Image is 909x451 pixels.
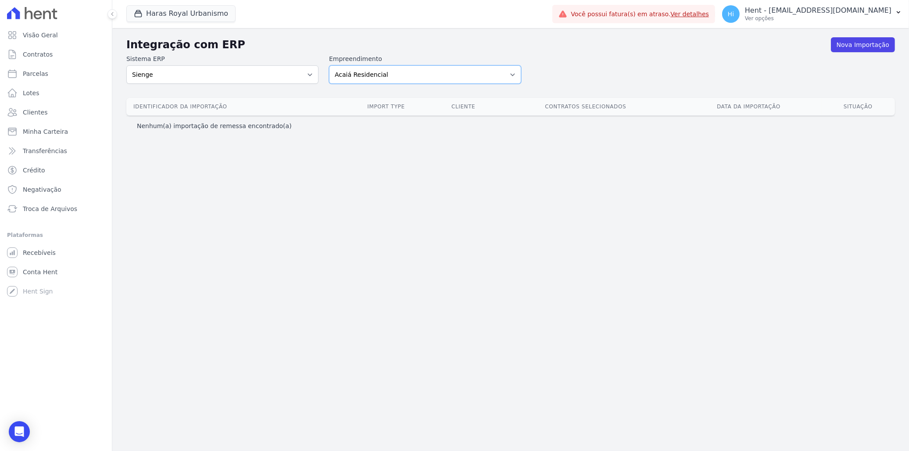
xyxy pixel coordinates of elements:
[23,89,39,97] span: Lotes
[137,122,292,130] p: Nenhum(a) importação de remessa encontrado(a)
[23,50,53,59] span: Contratos
[23,127,68,136] span: Minha Carteira
[126,5,236,22] button: Haras Royal Urbanismo
[23,147,67,155] span: Transferências
[831,37,895,52] a: Nova Importação
[571,10,709,19] span: Você possui fatura(s) em atraso.
[676,98,821,115] th: Data da Importação
[23,248,56,257] span: Recebíveis
[745,6,891,15] p: Hent - [EMAIL_ADDRESS][DOMAIN_NAME]
[728,11,734,17] span: Hi
[4,263,108,281] a: Conta Hent
[9,421,30,442] div: Open Intercom Messenger
[4,104,108,121] a: Clientes
[23,185,61,194] span: Negativação
[495,98,676,115] th: Contratos Selecionados
[745,15,891,22] p: Ver opções
[23,204,77,213] span: Troca de Arquivos
[4,123,108,140] a: Minha Carteira
[4,65,108,82] a: Parcelas
[126,98,340,115] th: Identificador da Importação
[23,69,48,78] span: Parcelas
[126,54,319,64] label: Sistema ERP
[4,200,108,218] a: Troca de Arquivos
[4,46,108,63] a: Contratos
[4,84,108,102] a: Lotes
[329,54,521,64] label: Empreendimento
[821,98,895,115] th: Situação
[4,161,108,179] a: Crédito
[4,26,108,44] a: Visão Geral
[715,2,909,26] button: Hi Hent - [EMAIL_ADDRESS][DOMAIN_NAME] Ver opções
[23,268,57,276] span: Conta Hent
[340,98,432,115] th: Import type
[23,166,45,175] span: Crédito
[4,181,108,198] a: Negativação
[126,37,831,53] h2: Integração com ERP
[4,244,108,261] a: Recebíveis
[23,31,58,39] span: Visão Geral
[670,11,709,18] a: Ver detalhes
[23,108,47,117] span: Clientes
[7,230,105,240] div: Plataformas
[432,98,495,115] th: Cliente
[4,142,108,160] a: Transferências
